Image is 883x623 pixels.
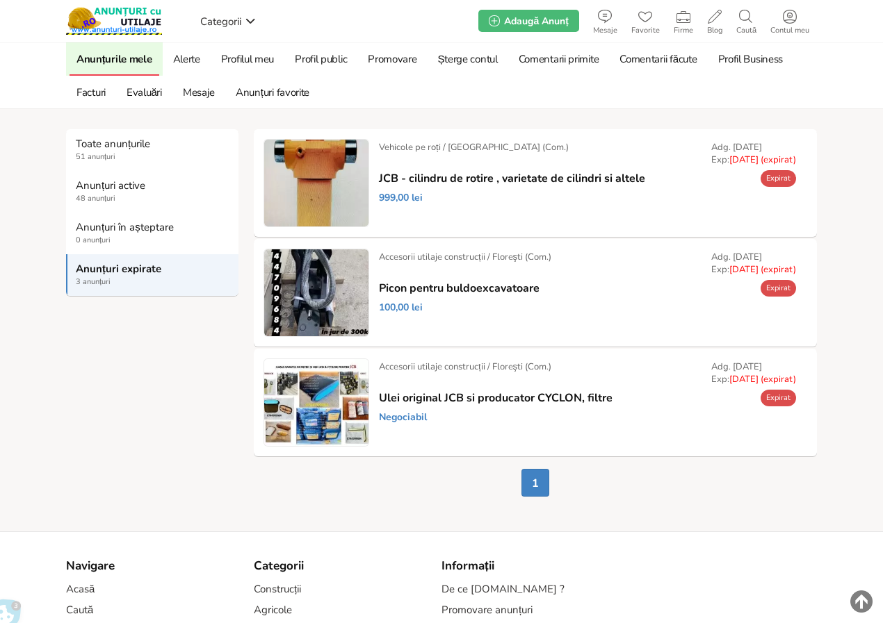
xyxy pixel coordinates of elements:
[76,138,230,150] strong: Toate anunțurile
[76,179,230,192] strong: Anunțuri active
[711,141,796,166] div: Adg. [DATE] Exp:
[700,26,729,35] span: Blog
[76,235,230,246] span: 0 anunțuri
[288,42,354,76] a: Profil public
[66,560,240,572] div: Navigare
[254,604,292,616] a: Agricole
[66,7,162,35] img: Anunturi-Utilaje.RO
[11,601,22,611] span: 3
[70,42,159,76] a: Anunțurile mele
[197,10,259,31] a: Categorii
[166,42,207,76] a: Alerte
[229,76,316,109] a: Anunțuri favorite
[766,392,791,403] span: Expirat
[379,411,427,424] span: Negociabil
[442,604,533,616] a: Promovare anunțuri
[431,42,505,76] a: Șterge contul
[379,392,613,404] a: Ulei original JCB si producator CYCLON, filtre
[512,42,606,76] a: Comentarii primite
[76,151,230,163] span: 51 anunțuri
[66,213,238,254] a: Anunțuri în așteptare 0 anunțuri
[729,7,763,35] a: Caută
[66,129,238,171] a: Toate anunțurile 51 anunțuri
[379,251,551,263] div: Accesorii utilaje construcții / Floreşti (Com.)
[264,140,368,226] img: JCB - cilindru de rotire , varietate de cilindri si altele
[521,469,549,497] span: 1
[379,301,423,314] span: 100,00 lei
[763,7,816,35] a: Contul meu
[763,26,816,35] span: Contul meu
[76,276,230,288] span: 3 anunțuri
[729,26,763,35] span: Caută
[586,7,624,35] a: Mesaje
[442,560,615,572] div: Informații
[254,560,428,572] div: Categorii
[379,141,569,153] div: Vehicole pe roți / [GEOGRAPHIC_DATA] (Com.)
[66,604,93,616] a: Caută
[76,263,230,275] strong: Anunțuri expirate
[667,26,700,35] span: Firme
[379,172,645,185] a: JCB - cilindru de rotire , varietate de cilindri si altele
[711,42,791,76] a: Profil Business
[586,26,624,35] span: Mesaje
[379,360,551,373] div: Accesorii utilaje construcții / Floreşti (Com.)
[729,263,796,276] span: [DATE] (expirat)
[200,15,241,28] span: Categorii
[504,15,568,28] span: Adaugă Anunț
[176,76,222,109] a: Mesaje
[700,7,729,35] a: Blog
[624,26,667,35] span: Favorite
[624,7,667,35] a: Favorite
[711,360,796,385] div: Adg. [DATE] Exp:
[766,283,791,293] span: Expirat
[214,42,281,76] a: Profilul meu
[711,251,796,276] div: Adg. [DATE] Exp:
[66,171,238,213] a: Anunțuri active 48 anunțuri
[120,76,169,109] a: Evaluări
[66,583,95,595] a: Acasă
[442,583,565,595] a: De ce [DOMAIN_NAME] ?
[66,254,238,296] a: Anunțuri expirate 3 anunțuri
[850,590,873,613] img: scroll-to-top.png
[729,153,796,166] span: [DATE] (expirat)
[76,221,230,233] strong: Anunțuri în așteptare
[478,10,578,32] a: Adaugă Anunț
[361,42,423,76] a: Promovare
[667,7,700,35] a: Firme
[379,192,423,204] span: 999,00 lei
[70,76,113,109] a: Facturi
[379,282,540,294] a: Picon pentru buldoexcavatoare
[264,359,368,446] img: Ulei original JCB si producator CYCLON, filtre
[76,193,230,204] span: 48 anunțuri
[254,583,301,595] a: Construcții
[264,249,368,336] img: Picon pentru buldoexcavatoare
[766,173,791,183] span: Expirat
[729,373,796,385] span: [DATE] (expirat)
[613,42,704,76] a: Comentarii făcute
